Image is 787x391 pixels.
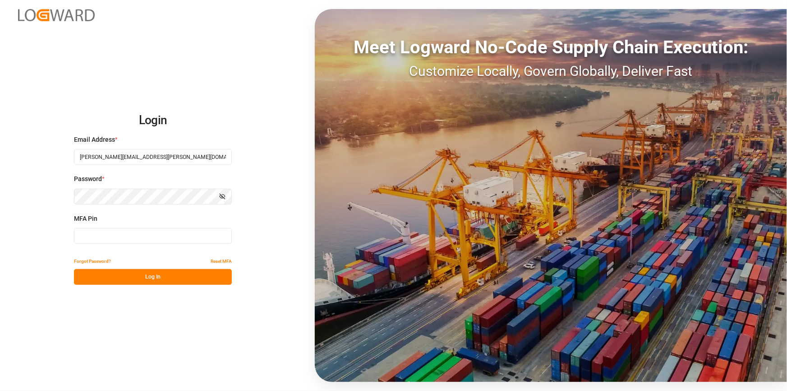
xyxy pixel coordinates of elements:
button: Forgot Password? [74,253,111,269]
img: Logward_new_orange.png [18,9,95,21]
span: MFA Pin [74,214,97,223]
button: Log In [74,269,232,285]
span: Email Address [74,135,115,144]
input: Enter your email [74,149,232,165]
button: Reset MFA [211,253,232,269]
span: Password [74,174,102,184]
div: Customize Locally, Govern Globally, Deliver Fast [315,61,787,81]
div: Meet Logward No-Code Supply Chain Execution: [315,34,787,61]
h2: Login [74,106,232,135]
